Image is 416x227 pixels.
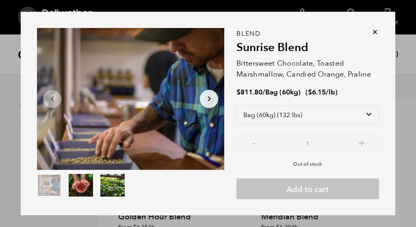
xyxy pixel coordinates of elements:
[249,139,259,147] button: -
[308,88,326,97] bdi: 6.15
[357,139,367,147] button: +
[293,161,322,168] span: Out of stock
[265,88,301,97] span: Bag (60kg)
[236,58,379,80] p: Bittersweet Chocolate, Toasted Marshmallow, Candied Orange, Praline
[236,178,379,199] button: Add to cart
[262,88,265,97] span: /
[236,88,262,97] bdi: 811.80
[305,88,338,97] span: ( )
[236,88,240,97] span: $
[326,88,335,97] span: /lb
[308,88,312,97] span: $
[236,41,379,55] h2: Sunrise Blend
